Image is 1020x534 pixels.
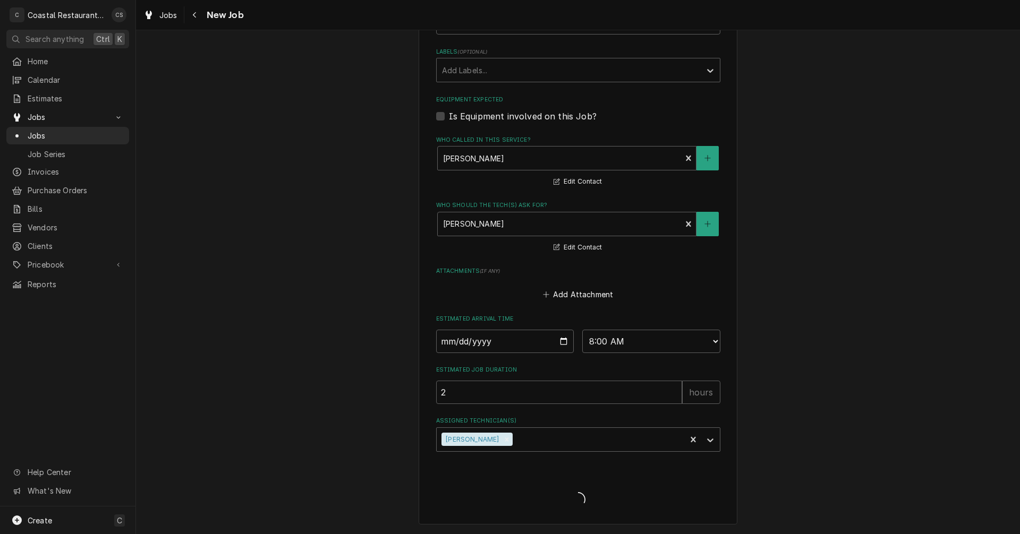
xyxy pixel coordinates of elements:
[6,108,129,126] a: Go to Jobs
[449,110,597,123] label: Is Equipment involved on this Job?
[436,315,720,323] label: Estimated Arrival Time
[28,74,124,85] span: Calendar
[480,268,500,274] span: ( if any )
[6,463,129,481] a: Go to Help Center
[6,237,129,255] a: Clients
[28,10,106,21] div: Coastal Restaurant Repair
[704,154,711,162] svg: Create New Contact
[159,10,177,21] span: Jobs
[10,7,24,22] div: C
[582,330,720,353] select: Time Select
[436,267,720,275] label: Attachments
[28,185,124,196] span: Purchase Orders
[436,48,720,82] div: Labels
[436,315,720,352] div: Estimated Arrival Time
[682,381,720,404] div: hours
[696,146,719,170] button: Create New Contact
[6,275,129,293] a: Reports
[117,515,122,526] span: C
[28,485,123,496] span: What's New
[96,33,110,45] span: Ctrl
[436,96,720,123] div: Equipment Expected
[6,30,129,48] button: Search anythingCtrlK
[28,279,124,290] span: Reports
[28,56,124,67] span: Home
[436,366,720,403] div: Estimated Job Duration
[6,90,129,107] a: Estimates
[541,287,615,302] button: Add Attachment
[436,201,720,210] label: Who should the tech(s) ask for?
[436,330,574,353] input: Date
[552,175,603,188] button: Edit Contact
[436,489,720,511] span: Loading...
[28,203,124,214] span: Bills
[436,136,720,144] label: Who called in this service?
[457,49,487,55] span: ( optional )
[28,240,124,252] span: Clients
[436,96,720,104] label: Equipment Expected
[436,366,720,374] label: Estimated Job Duration
[6,200,129,218] a: Bills
[6,482,129,499] a: Go to What's New
[28,259,108,270] span: Pricebook
[436,417,720,451] div: Assigned Technician(s)
[6,127,129,144] a: Jobs
[441,433,501,446] div: [PERSON_NAME]
[436,201,720,254] div: Who should the tech(s) ask for?
[436,267,720,302] div: Attachments
[6,219,129,236] a: Vendors
[436,417,720,425] label: Assigned Technician(s)
[6,53,129,70] a: Home
[6,256,129,273] a: Go to Pricebook
[552,241,603,254] button: Edit Contact
[139,6,182,24] a: Jobs
[28,222,124,233] span: Vendors
[28,130,124,141] span: Jobs
[28,111,108,123] span: Jobs
[25,33,84,45] span: Search anything
[6,163,129,180] a: Invoices
[436,136,720,188] div: Who called in this service?
[112,7,126,22] div: CS
[28,93,124,104] span: Estimates
[28,516,52,525] span: Create
[28,467,123,478] span: Help Center
[6,71,129,89] a: Calendar
[704,220,711,228] svg: Create New Contact
[186,6,203,23] button: Navigate back
[112,7,126,22] div: Chris Sockriter's Avatar
[28,149,124,160] span: Job Series
[203,8,244,22] span: New Job
[436,48,720,56] label: Labels
[6,145,129,163] a: Job Series
[28,166,124,177] span: Invoices
[696,212,719,236] button: Create New Contact
[6,182,129,199] a: Purchase Orders
[117,33,122,45] span: K
[501,433,513,446] div: Remove Phill Blush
